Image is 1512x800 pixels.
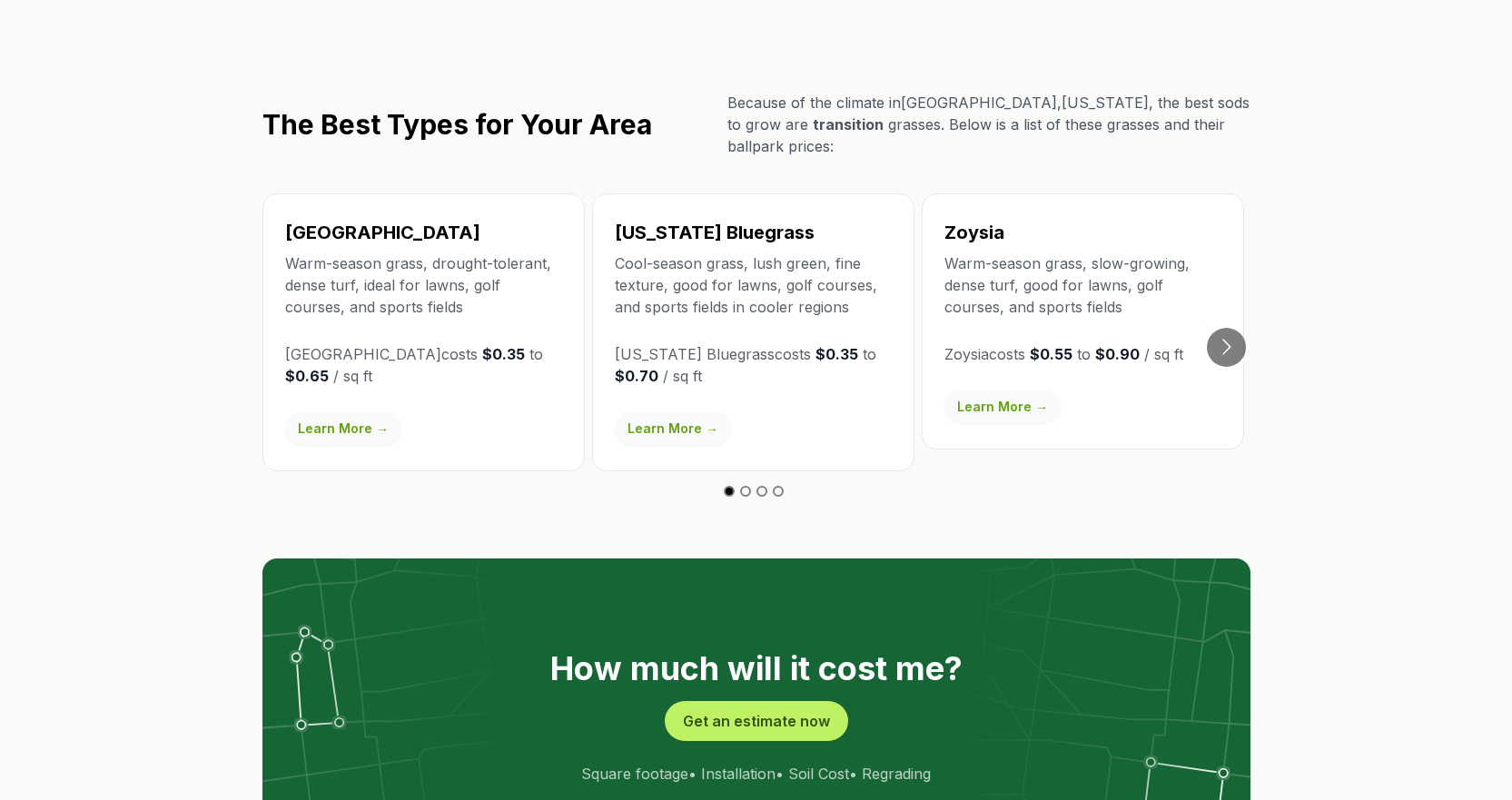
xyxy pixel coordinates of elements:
a: Learn More → [944,390,1061,423]
button: Go to slide 2 [740,486,751,497]
button: Get an estimate now [665,701,848,741]
p: [GEOGRAPHIC_DATA] costs to / sq ft [285,343,562,387]
h3: Zoysia [944,220,1221,245]
h3: [US_STATE] Bluegrass [615,220,892,245]
h3: [GEOGRAPHIC_DATA] [285,220,562,245]
strong: $0.90 [1095,345,1140,363]
button: Go to slide 4 [773,486,784,497]
p: Warm-season grass, slow-growing, dense turf, good for lawns, golf courses, and sports fields [944,252,1221,318]
button: Go to slide 3 [756,486,767,497]
a: Learn More → [615,412,731,445]
strong: $0.70 [615,367,658,385]
strong: $0.35 [815,345,858,363]
p: Because of the climate in [GEOGRAPHIC_DATA] , [US_STATE] , the best sods to grow are grasses. Bel... [727,92,1250,157]
a: Learn More → [285,412,401,445]
span: transition [813,115,884,133]
h2: The Best Types for Your Area [262,108,652,141]
p: Warm-season grass, drought-tolerant, dense turf, ideal for lawns, golf courses, and sports fields [285,252,562,318]
strong: $0.65 [285,367,329,385]
p: Zoysia costs to / sq ft [944,343,1221,365]
strong: $0.55 [1030,345,1072,363]
button: Go to slide 1 [724,486,735,497]
strong: $0.35 [482,345,525,363]
button: Go to next slide [1207,328,1246,367]
p: Cool-season grass, lush green, fine texture, good for lawns, golf courses, and sports fields in c... [615,252,892,318]
p: [US_STATE] Bluegrass costs to / sq ft [615,343,892,387]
